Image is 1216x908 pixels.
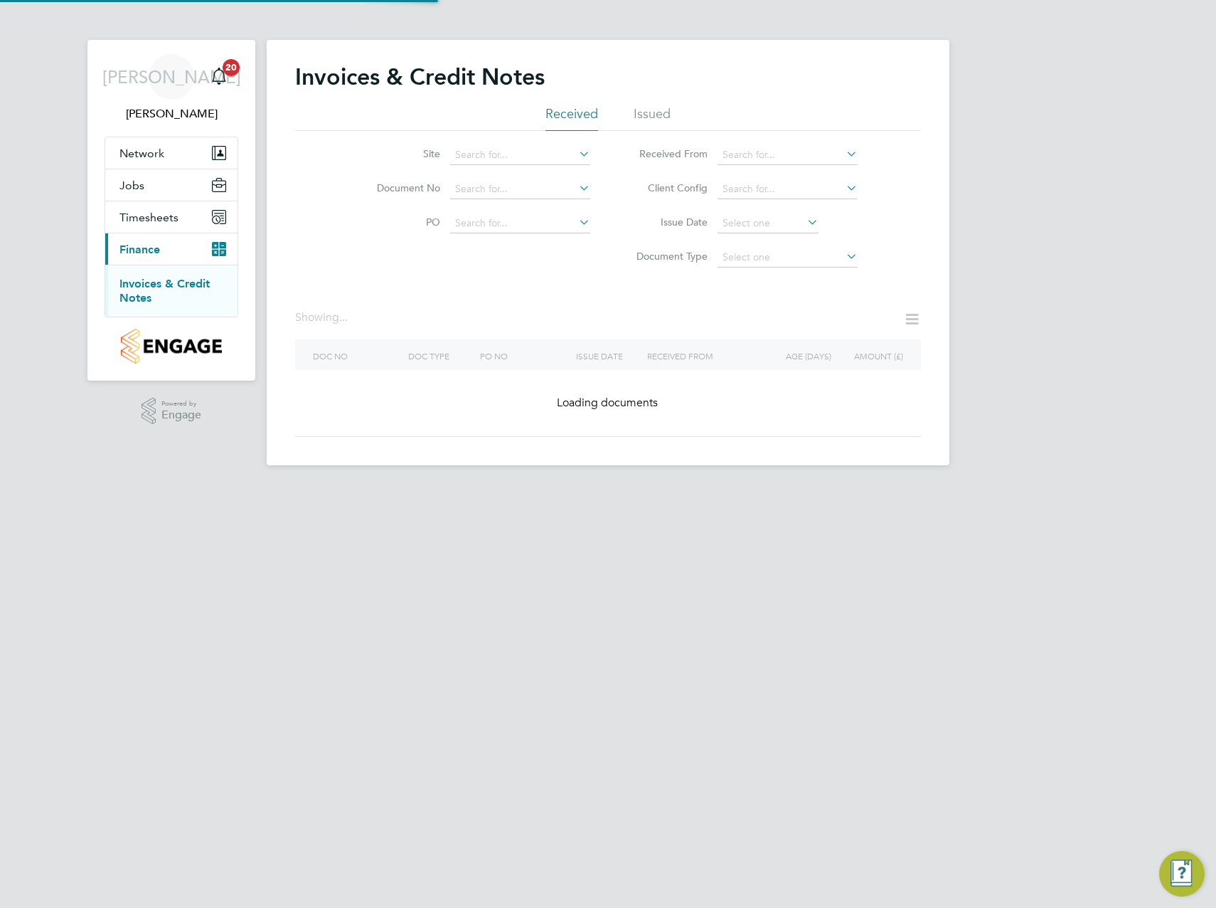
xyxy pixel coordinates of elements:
[545,105,598,131] li: Received
[295,63,545,91] h2: Invoices & Credit Notes
[295,310,351,325] div: Showing
[718,213,818,233] input: Select one
[626,147,708,160] label: Received From
[626,181,708,194] label: Client Config
[161,398,201,410] span: Powered by
[1159,851,1205,897] button: Engage Resource Center
[450,145,590,165] input: Search for...
[105,329,238,364] a: Go to home page
[105,201,238,233] button: Timesheets
[119,179,144,192] span: Jobs
[142,398,202,425] a: Powered byEngage
[105,137,238,169] button: Network
[718,248,858,268] input: Select one
[105,54,238,122] a: [PERSON_NAME][PERSON_NAME]
[718,179,858,199] input: Search for...
[121,329,221,364] img: countryside-properties-logo-retina.png
[634,105,671,131] li: Issued
[358,181,440,194] label: Document No
[205,54,233,100] a: 20
[119,211,178,224] span: Timesheets
[223,59,240,76] span: 20
[119,277,210,305] a: Invoices & Credit Notes
[339,310,348,324] span: ...
[105,233,238,265] button: Finance
[718,145,858,165] input: Search for...
[450,179,590,199] input: Search for...
[358,216,440,228] label: PO
[87,40,255,381] nav: Main navigation
[161,409,201,421] span: Engage
[626,216,708,228] label: Issue Date
[358,147,440,160] label: Site
[119,243,160,256] span: Finance
[105,265,238,317] div: Finance
[102,68,241,86] span: [PERSON_NAME]
[626,250,708,263] label: Document Type
[105,105,238,122] span: James Archer
[450,213,590,233] input: Search for...
[119,147,164,160] span: Network
[105,169,238,201] button: Jobs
